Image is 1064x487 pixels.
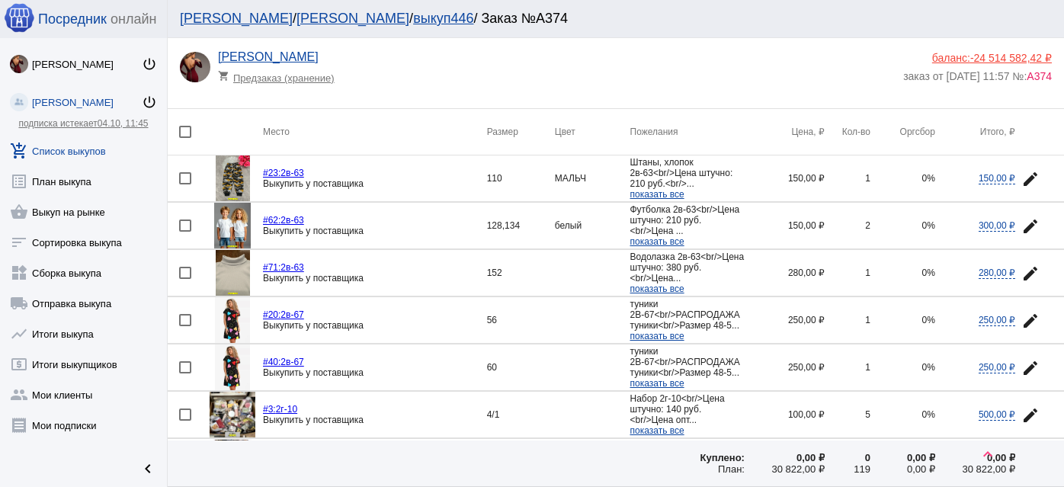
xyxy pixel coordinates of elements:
[32,59,142,70] div: [PERSON_NAME]
[979,315,1015,326] span: 250,00 ₽
[630,252,745,294] app-description-cutted: Водолазка 2в-63<br/>Цена штучно: 380 руб.<br/>Цена...
[214,203,250,248] img: GAzFAqhxAhqKmE5yijpo8TLPJ6ojUVhhcuzgEmRZVppbWdRYdJ7YEhKotzjm3Anx4Yq-ln799TTMrg3XW43kcXXS.jpg
[218,50,319,63] a: [PERSON_NAME]
[296,11,409,26] a: [PERSON_NAME]
[970,52,1052,64] span: -24 514 582,42 ₽
[487,268,555,278] div: 152
[935,109,1015,155] th: Итого, ₽
[180,11,293,26] a: [PERSON_NAME]
[935,463,1015,475] div: 30 822,00 ₽
[10,294,28,312] mat-icon: local_shipping
[903,64,1052,82] div: заказ от [DATE] 11:57 №:
[10,386,28,404] mat-icon: group
[630,393,745,436] app-description-cutted: Набор 2г-10<br/>Цена штучно: 140 руб.<br/>Цена опт...
[111,11,156,27] span: онлайн
[263,168,280,178] span: #23:
[10,233,28,252] mat-icon: sort
[218,70,233,82] mat-icon: shopping_cart
[630,378,684,389] span: показать все
[825,315,870,325] div: 1
[745,463,825,475] div: 30 822,00 ₽
[10,93,28,111] img: community_200.png
[630,331,684,341] span: показать все
[263,320,487,331] div: Выкупить у поставщика
[263,273,487,284] div: Выкупить у поставщика
[555,203,630,249] td: белый
[630,204,745,247] app-description-cutted: Футболка 2в-63<br/>Цена штучно: 210 руб.<br/>Цена ...
[263,357,304,367] a: #40:2в-67
[825,409,870,420] div: 5
[213,439,252,485] img: X3Jq3r.jpg
[263,357,280,367] span: #40:
[10,142,28,160] mat-icon: add_shopping_cart
[745,109,825,155] th: Цена, ₽
[263,109,487,155] th: Место
[10,172,28,191] mat-icon: list_alt
[825,220,870,231] div: 2
[630,157,745,200] app-description-cutted: Штаны, хлопок 2в-63<br/>Цена штучно: 210 руб.<br/>...
[10,416,28,434] mat-icon: receipt
[979,268,1015,279] span: 280,00 ₽
[979,362,1015,373] span: 250,00 ₽
[487,315,555,325] div: 56
[215,297,249,343] img: Mggsxbne3-YJ3fvwYFLsq3PBGZIcrd8CmQmnHy2wSj3PosnTvtTvfqdfR82qYuxcYYDVtd1--AZOELAjm1TID3Ns.jpg
[139,460,157,478] mat-icon: chevron_left
[263,262,304,273] a: #71:2в-63
[745,315,825,325] div: 250,00 ₽
[263,309,304,320] a: #20:2в-67
[745,362,825,373] div: 250,00 ₽
[263,178,487,189] div: Выкупить у поставщика
[825,109,870,155] th: Кол-во
[38,11,107,27] span: Посредник
[263,309,280,320] span: #20:
[1021,312,1040,330] mat-icon: edit
[922,220,935,231] span: 0%
[745,220,825,231] div: 150,00 ₽
[922,315,935,325] span: 0%
[825,173,870,184] div: 1
[216,250,250,296] img: YDWLJYBDmiN_Nad_SC4vdH5KFHakMtev1OgJ_eF8Hb38kHhNtAvAO4mhEq7B9pHcuHPKybKZdItKodjqArmhDfT0.jpg
[263,415,487,425] div: Выкупить у поставщика
[870,463,935,475] div: 0,00 ₽
[630,189,684,200] span: показать все
[922,409,935,420] span: 0%
[142,56,157,72] mat-icon: power_settings_new
[630,425,684,436] span: показать все
[935,452,1015,463] div: 0,00 ₽
[745,452,825,463] div: 0,00 ₽
[870,109,935,155] th: Оргсбор
[903,52,1052,64] div: баланс:
[1021,359,1040,377] mat-icon: edit
[487,109,555,155] th: Размер
[263,226,487,236] div: Выкупить у поставщика
[180,11,1037,27] div: / / / Заказ №А374
[142,95,157,110] mat-icon: power_settings_new
[210,392,255,437] img: 5jSxAyk0qncaF0Sh9zx9BZZmsI9lW9Uh8yenELyF0cgAF56LgGUFL0EMWDt_OqpYFTuoraMshmAFxA0k0PmL6-iC.jpg
[979,220,1015,232] span: 300,00 ₽
[487,220,555,231] div: 128,134
[263,215,304,226] a: #62:2в-63
[263,404,297,415] a: #3:2г-10
[555,109,630,155] th: Цвет
[630,346,745,389] app-description-cutted: туники 2В-67<br/>РАСПРОДАЖА туники<br/>Размер 48-5...
[825,463,870,475] div: 119
[10,203,28,221] mat-icon: shopping_basket
[1021,217,1040,235] mat-icon: edit
[263,262,280,273] span: #71:
[922,362,935,373] span: 0%
[825,452,870,463] div: 0
[487,173,555,184] div: 110
[630,109,745,155] th: Пожелания
[745,409,825,420] div: 100,00 ₽
[10,264,28,282] mat-icon: widgets
[1021,406,1040,425] mat-icon: edit
[4,2,34,33] img: apple-icon-60x60.png
[979,445,997,463] mat-icon: keyboard_arrow_up
[216,155,250,201] img: EwlYgL60Ca7VIY09zPeisPJ94IvcZ7kgXDCkKit39ktm1M5FBUjHN5ERDJD0HuFjM95zo-2rq9ZErSONJU7VM74d.jpg
[825,362,870,373] div: 1
[1021,264,1040,283] mat-icon: edit
[10,325,28,343] mat-icon: show_chart
[32,97,142,108] div: [PERSON_NAME]
[263,215,280,226] span: #62:
[1021,170,1040,188] mat-icon: edit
